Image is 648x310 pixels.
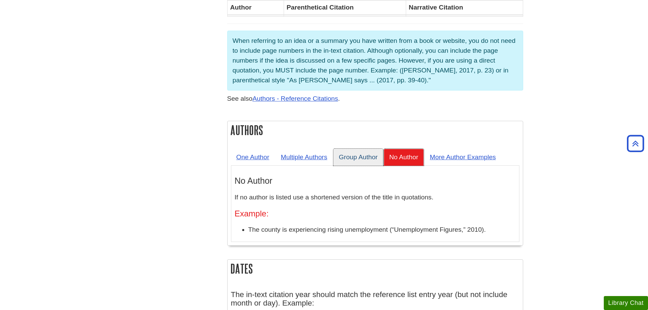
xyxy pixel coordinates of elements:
[235,209,516,218] h4: Example:
[233,36,518,85] p: When referring to an idea or a summary you have written from a book or website, you do not need t...
[227,94,523,104] p: See also .
[228,121,523,139] h2: Authors
[604,296,648,310] button: Library Chat
[235,193,516,202] p: If no author is listed use a shortened version of the title in quotations.
[228,260,523,278] h2: Dates
[425,149,501,165] a: More Author Examples
[248,225,516,235] li: The county is experiencing rising unemployment (“Unemployment Figures,” 2010).
[333,149,383,165] a: Group Author
[231,149,275,165] a: One Author
[276,149,333,165] a: Multiple Authors
[384,149,423,165] a: No Author
[625,139,646,148] a: Back to Top
[231,291,519,308] h4: The in-text citation year should match the reference list entry year (but not include month or da...
[252,95,338,102] a: Authors - Reference Citations
[235,176,516,186] h3: No Author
